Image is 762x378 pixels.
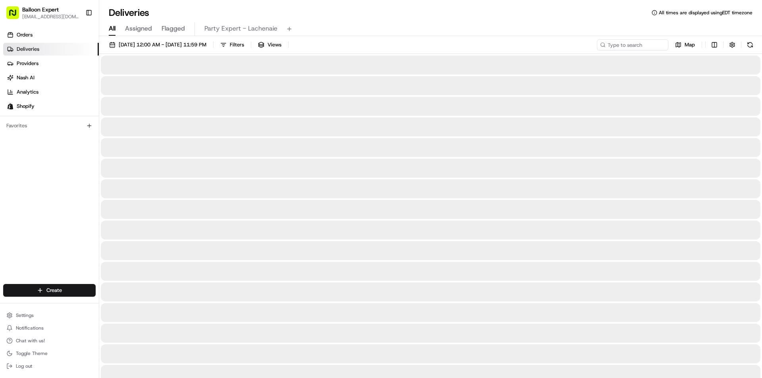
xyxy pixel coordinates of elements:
input: Type to search [597,39,668,50]
span: Chat with us! [16,338,45,344]
span: Providers [17,60,38,67]
span: Notifications [16,325,44,331]
span: Views [267,41,281,48]
button: Map [672,39,698,50]
span: Party Expert - Lachenaie [204,24,277,33]
div: Favorites [3,119,96,132]
span: Toggle Theme [16,350,48,357]
a: Providers [3,57,99,70]
span: Flagged [162,24,185,33]
span: [DATE] 12:00 AM - [DATE] 11:59 PM [119,41,206,48]
button: Settings [3,310,96,321]
a: Shopify [3,100,99,113]
a: Orders [3,29,99,41]
span: Map [685,41,695,48]
span: Log out [16,363,32,369]
button: Toggle Theme [3,348,96,359]
button: Filters [217,39,248,50]
span: Shopify [17,103,35,110]
span: All [109,24,115,33]
span: Create [46,287,62,294]
span: Orders [17,31,33,38]
a: Deliveries [3,43,99,56]
button: [EMAIL_ADDRESS][DOMAIN_NAME] [22,13,79,20]
button: Log out [3,361,96,372]
button: Balloon Expert[EMAIL_ADDRESS][DOMAIN_NAME] [3,3,82,22]
button: Notifications [3,322,96,334]
button: Balloon Expert [22,6,59,13]
span: Deliveries [17,46,39,53]
span: Nash AI [17,74,35,81]
span: Analytics [17,88,38,96]
span: Settings [16,312,34,319]
button: Chat with us! [3,335,96,346]
span: All times are displayed using EDT timezone [659,10,752,16]
span: Filters [230,41,244,48]
a: Nash AI [3,71,99,84]
button: Create [3,284,96,297]
span: Assigned [125,24,152,33]
img: Shopify logo [7,103,13,109]
button: [DATE] 12:00 AM - [DATE] 11:59 PM [106,39,210,50]
button: Views [254,39,285,50]
h1: Deliveries [109,6,149,19]
button: Refresh [745,39,756,50]
a: Analytics [3,86,99,98]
